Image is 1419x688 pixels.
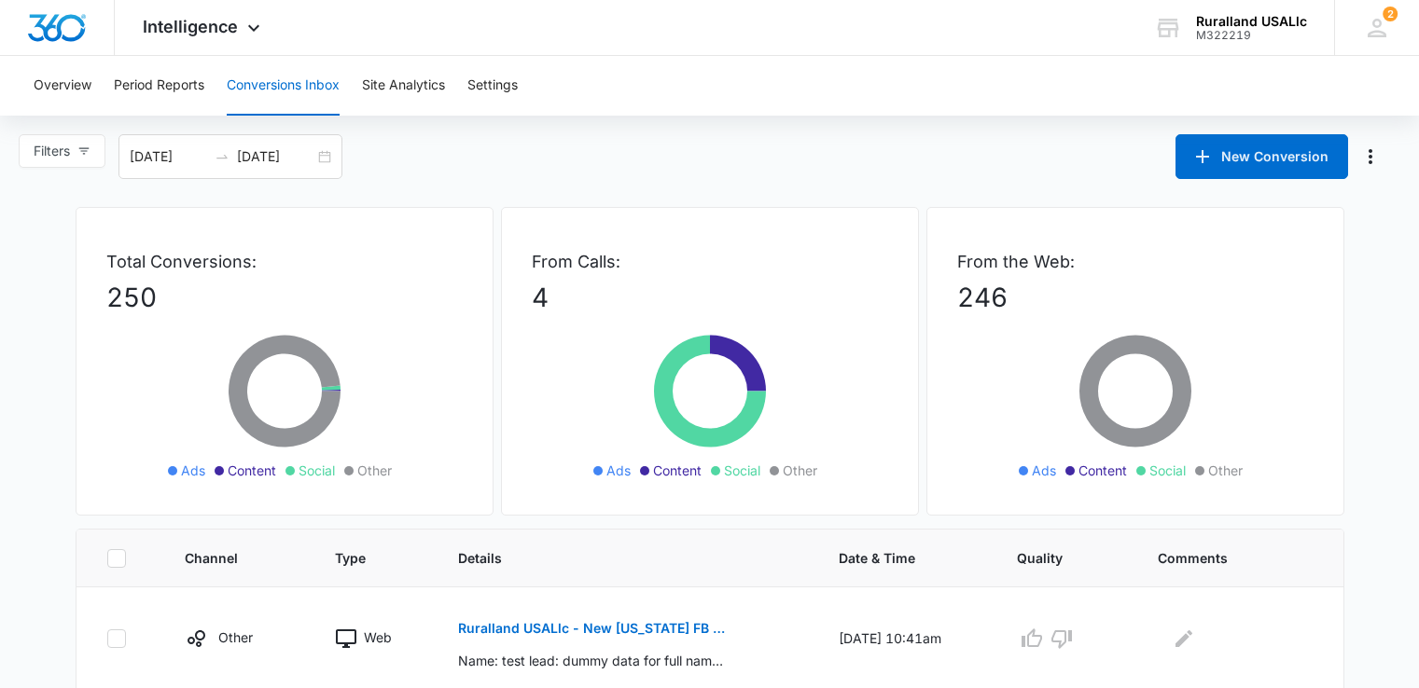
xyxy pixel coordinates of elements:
[114,56,204,116] button: Period Reports
[957,278,1314,317] p: 246
[130,146,207,167] input: Start date
[215,149,230,164] span: swap-right
[237,146,314,167] input: End date
[185,548,263,568] span: Channel
[839,548,945,568] span: Date & Time
[34,141,70,161] span: Filters
[299,461,335,480] span: Social
[458,606,730,651] button: Ruralland USALlc - New [US_STATE] FB Lead - M360 Notification
[1078,461,1127,480] span: Content
[34,56,91,116] button: Overview
[957,249,1314,274] p: From the Web:
[19,134,105,168] button: Filters
[1017,548,1086,568] span: Quality
[1176,134,1348,179] button: New Conversion
[1383,7,1398,21] span: 2
[532,249,888,274] p: From Calls:
[1149,461,1186,480] span: Social
[467,56,518,116] button: Settings
[653,461,702,480] span: Content
[357,461,392,480] span: Other
[532,278,888,317] p: 4
[458,651,730,670] p: Name: test lead: dummy data for full name, Email: [EMAIL_ADDRESS][DOMAIN_NAME], Phone: test lead:...
[783,461,817,480] span: Other
[724,461,760,480] span: Social
[218,627,253,647] p: Other
[228,461,276,480] span: Content
[1158,548,1286,568] span: Comments
[458,622,730,635] p: Ruralland USALlc - New [US_STATE] FB Lead - M360 Notification
[1169,624,1199,654] button: Edit Comments
[1196,14,1307,29] div: account name
[335,548,386,568] span: Type
[106,278,463,317] p: 250
[106,249,463,274] p: Total Conversions:
[458,548,766,568] span: Details
[1032,461,1056,480] span: Ads
[362,56,445,116] button: Site Analytics
[227,56,340,116] button: Conversions Inbox
[1208,461,1243,480] span: Other
[1356,142,1385,172] button: Manage Numbers
[1196,29,1307,42] div: account id
[606,461,631,480] span: Ads
[181,461,205,480] span: Ads
[364,627,392,647] p: Web
[215,149,230,164] span: to
[143,17,238,36] span: Intelligence
[1383,7,1398,21] div: notifications count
